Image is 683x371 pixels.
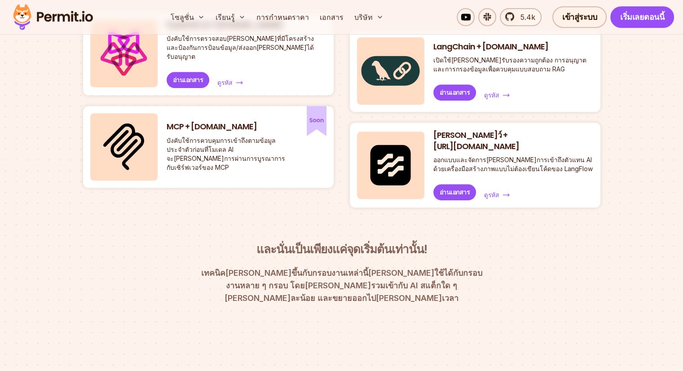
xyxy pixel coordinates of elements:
[167,121,257,132] font: MCP + [DOMAIN_NAME]
[433,84,476,101] a: อ่านเอกสาร
[216,13,235,22] font: เรียนรู้
[483,90,511,101] a: ดูรหัส
[484,91,499,99] font: ดูรหัส
[173,75,203,84] font: อ่านเอกสาร
[167,72,210,88] a: อ่านเอกสาร
[351,8,387,26] button: บริษัท
[610,6,674,28] a: เริ่มเลยตอนนี้
[167,137,285,171] font: บังคับใช้การควบคุมการเข้าถึงตามข้อมูลประจำตัวก่อนที่โมเดล AI จะ[PERSON_NAME]การผ่านการบูรณาการกับ...
[217,79,232,86] font: ดูรหัส
[433,41,548,52] font: LangChain + [DOMAIN_NAME]
[253,8,313,26] a: การกำหนดราคา
[201,268,482,303] font: เทคนิค[PERSON_NAME]ขึ้นกับกรอบงานเหล่านี้[PERSON_NAME]ใช้ได้กับกรอบงานหลาย ๆ กรอบ โดย[PERSON_NAME...
[167,8,208,26] button: โซลูชั่น
[216,77,244,88] a: ดูรหัส
[167,35,314,60] font: บังคับใช้การตรวจสอบ[PERSON_NAME]ที่มีโครงสร้างและป้องกันการป้อนข้อมูล/ส่งออก[PERSON_NAME]ได้รับอน...
[354,13,373,22] font: บริษัท
[552,6,607,28] a: เข้าสู่ระบบ
[171,13,194,22] font: โซลูชั่น
[500,8,542,26] a: 5.4k
[562,11,597,22] font: เข้าสู่ระบบ
[433,129,519,152] font: [PERSON_NAME]ว์ + [URL][DOMAIN_NAME]
[520,13,535,22] font: 5.4k
[320,13,344,22] font: เอกสาร
[256,13,309,22] font: การกำหนดราคา
[212,8,249,26] button: เรียนรู้
[440,88,470,97] font: อ่านเอกสาร
[433,184,476,200] a: อ่านเอกสาร
[484,191,499,199] font: ดูรหัส
[433,56,586,73] font: เปิดใช้[PERSON_NAME]รับรองความถูกต้อง การอนุญาต และการกรองข้อมูลเพื่อควบคุมแบบสอบถาม RAG
[483,190,511,200] a: ดูรหัส
[316,8,347,26] a: เอกสาร
[9,2,97,32] img: โลโก้ใบอนุญาต
[620,11,664,22] font: เริ่มเลยตอนนี้
[433,156,593,172] font: ออกแบบและจัดการ[PERSON_NAME]การเข้าถึงตัวแทน AI ด้วยเครื่องมือสร้างภาพแบบไม่ต้องเขียนโค้ดของ Lang...
[256,241,427,257] font: และนั่นเป็นเพียงแค่จุดเริ่มต้นเท่านั้น!
[440,188,470,197] font: อ่านเอกสาร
